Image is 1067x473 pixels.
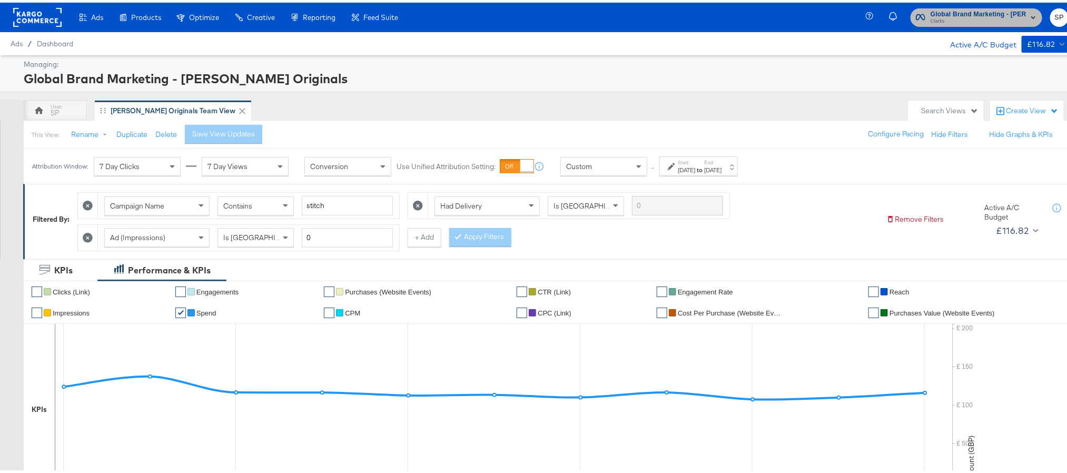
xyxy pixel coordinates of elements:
div: KPIs [54,262,73,274]
input: Enter a search term [302,193,393,213]
span: Global Brand Marketing - [PERSON_NAME] Originals [931,6,1026,17]
span: Campaign Name [110,199,164,208]
span: Spend [196,307,216,314]
span: 7 Day Views [208,159,248,169]
div: Performance & KPIs [128,262,211,274]
button: Duplicate [116,127,147,137]
label: Start: [678,156,695,163]
div: Search Views [921,103,979,113]
span: / [23,37,37,45]
span: CTR (Link) [538,285,571,293]
span: Feed Suite [363,11,398,19]
span: Reach [890,285,910,293]
div: Filtered By: [33,212,70,222]
button: Global Brand Marketing - [PERSON_NAME] OriginalsClarks [911,6,1042,24]
button: Delete [155,127,177,137]
label: End: [704,156,722,163]
button: £116.82 [992,220,1041,236]
span: Custom [566,159,592,169]
div: [DATE] [678,163,695,172]
div: £116.82 [1027,35,1055,48]
span: Engagement Rate [678,285,733,293]
input: Enter a search term [632,193,723,213]
span: Is [GEOGRAPHIC_DATA] [554,199,634,208]
span: Had Delivery [440,199,482,208]
a: ✔ [517,284,527,294]
span: ↑ [648,164,658,167]
button: Hide Graphs & KPIs [989,127,1053,137]
a: ✔ [517,305,527,316]
input: Enter a number [302,225,393,245]
strong: to [695,163,704,171]
a: ✔ [32,305,42,316]
span: Products [131,11,161,19]
span: Cost Per Purchase (Website Events) [678,307,783,314]
button: + Add [408,225,441,244]
a: ✔ [324,284,334,294]
button: Hide Filters [931,127,968,137]
a: ✔ [657,305,667,316]
span: CPC (Link) [538,307,571,314]
a: ✔ [32,284,42,294]
a: ✔ [868,284,879,294]
button: Configure Pacing [861,122,931,141]
span: Engagements [196,285,239,293]
span: Purchases Value (Website Events) [890,307,995,314]
span: Creative [247,11,275,19]
div: [DATE] [704,163,722,172]
a: ✔ [175,284,186,294]
div: Managing: [24,57,1066,67]
div: This View: [32,128,60,136]
span: SP [1054,9,1064,21]
span: Clicks (Link) [53,285,90,293]
div: Global Brand Marketing - [PERSON_NAME] Originals [24,67,1066,85]
div: Active A/C Budget [984,200,1042,220]
span: Ads [91,11,103,19]
a: ✔ [657,284,667,294]
span: Ads [11,37,23,45]
span: Ad (Impressions) [110,230,165,240]
span: Contains [223,199,252,208]
div: Drag to reorder tab [100,105,106,111]
span: 7 Day Clicks [100,159,140,169]
a: ✔ [175,305,186,316]
div: [PERSON_NAME] Originals Team View [111,103,235,113]
a: ✔ [868,305,879,316]
div: SP [51,105,60,115]
div: Attribution Window: [32,160,88,167]
span: Clarks [931,15,1026,23]
div: £116.82 [996,220,1029,236]
div: Create View [1006,103,1059,114]
a: ✔ [324,305,334,316]
span: Reporting [303,11,335,19]
button: Remove Filters [886,212,944,222]
a: Dashboard [37,37,73,45]
span: Impressions [53,307,90,314]
div: KPIs [32,402,47,412]
span: Optimize [189,11,219,19]
span: Is [GEOGRAPHIC_DATA] [223,230,304,240]
span: CPM [345,307,360,314]
span: Purchases (Website Events) [345,285,431,293]
div: Active A/C Budget [939,33,1016,49]
span: Conversion [310,159,348,169]
label: Use Unified Attribution Setting: [397,159,496,169]
button: Rename [64,123,118,142]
